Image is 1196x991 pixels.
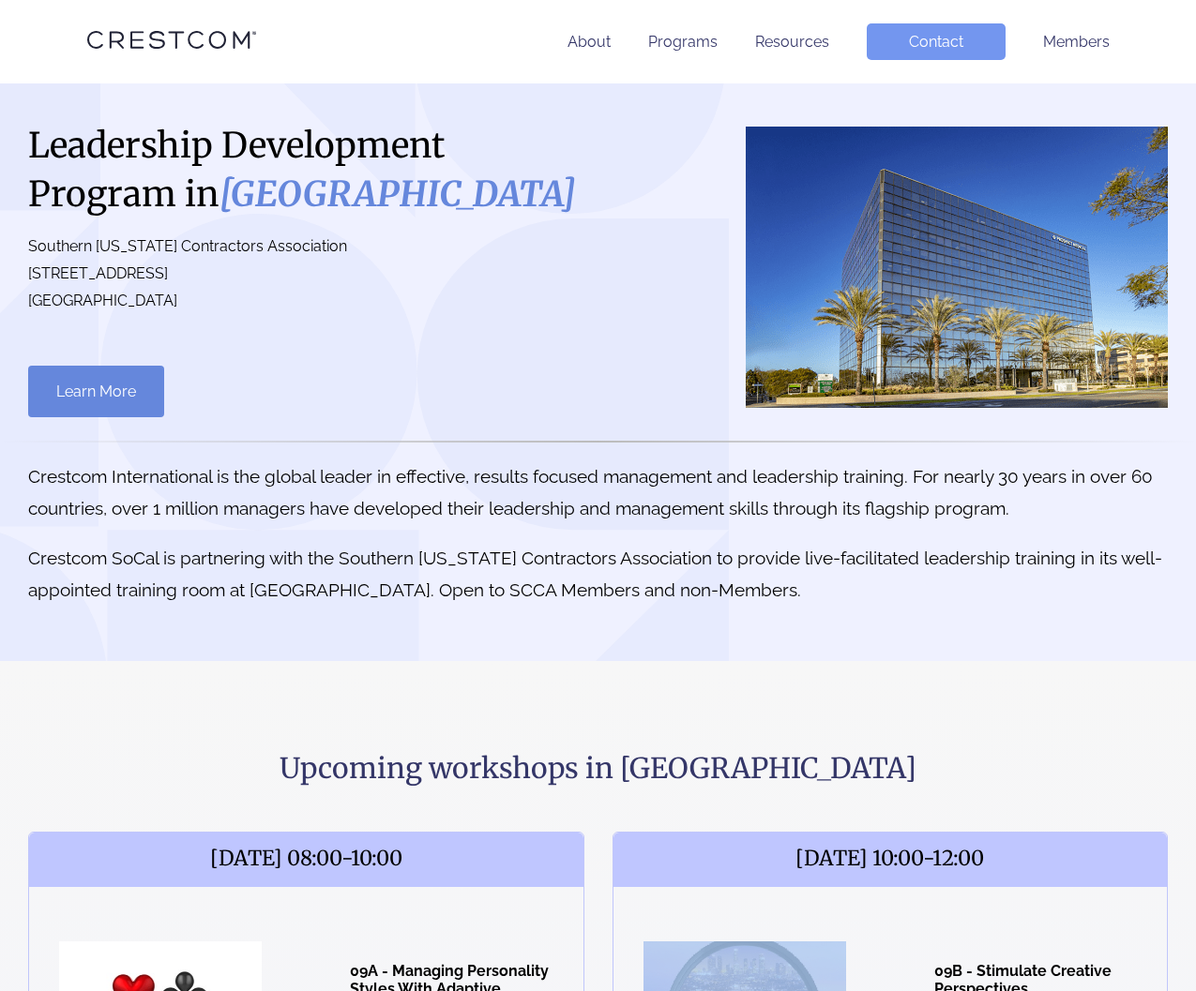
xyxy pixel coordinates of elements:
i: [GEOGRAPHIC_DATA] [220,173,576,216]
a: Members [1043,33,1110,51]
p: Crestcom International is the global leader in effective, results focused management and leadersh... [28,460,1168,524]
a: Learn More [28,366,164,417]
img: Orange County [746,127,1168,408]
a: Programs [648,33,718,51]
span: [DATE] 10:00-12:00 [613,833,1168,887]
h1: Leadership Development Program in [28,121,580,218]
p: Crestcom SoCal is partnering with the Southern [US_STATE] Contractors Association to provide live... [28,542,1168,606]
a: Resources [755,33,829,51]
a: Contact [867,23,1006,60]
span: [DATE] 08:00-10:00 [29,833,583,887]
p: Southern [US_STATE] Contractors Association [STREET_ADDRESS] [GEOGRAPHIC_DATA] [28,233,580,314]
h2: Upcoming workshops in [GEOGRAPHIC_DATA] [28,750,1168,788]
a: About [568,33,611,51]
